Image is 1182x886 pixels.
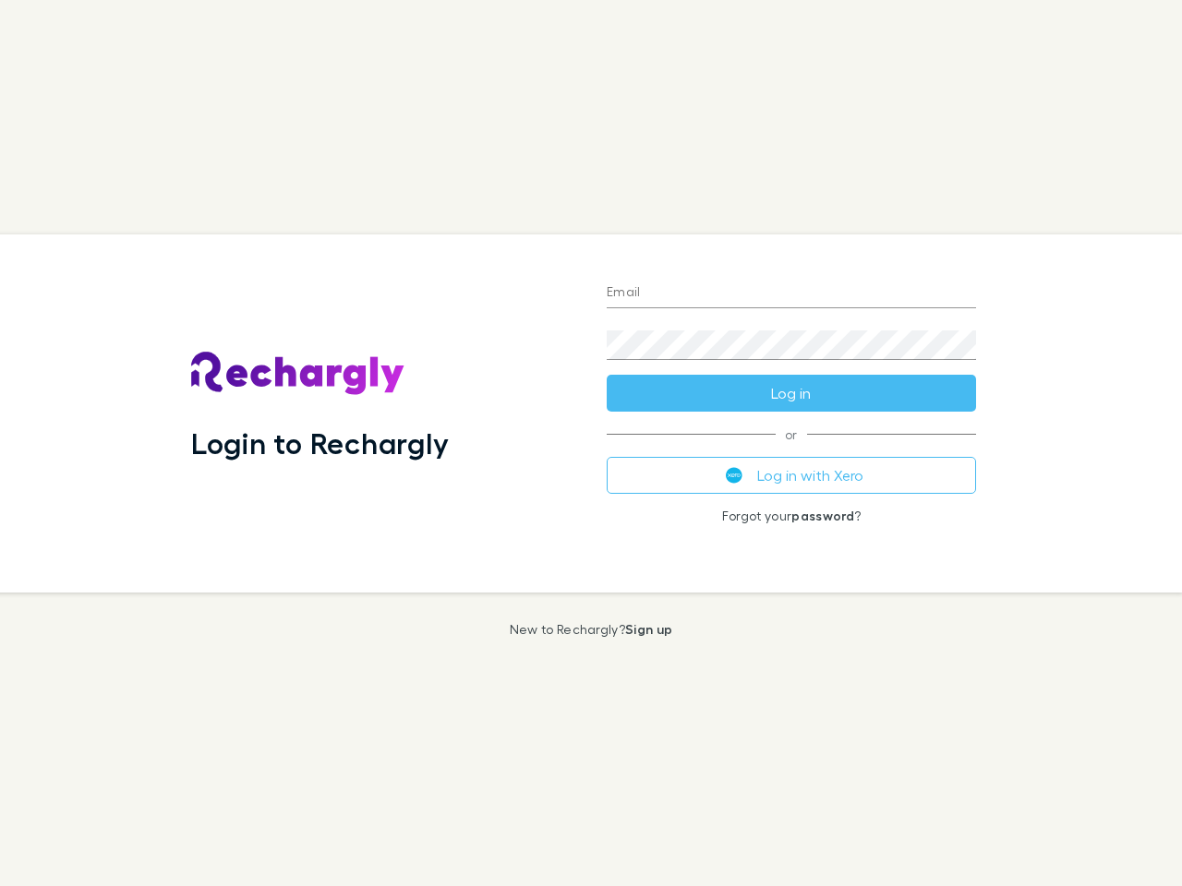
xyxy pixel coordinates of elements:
a: Sign up [625,621,672,637]
p: New to Rechargly? [510,622,673,637]
p: Forgot your ? [607,509,976,523]
a: password [791,508,854,523]
h1: Login to Rechargly [191,425,449,461]
button: Log in with Xero [607,457,976,494]
img: Xero's logo [726,467,742,484]
span: or [607,434,976,435]
img: Rechargly's Logo [191,352,405,396]
button: Log in [607,375,976,412]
